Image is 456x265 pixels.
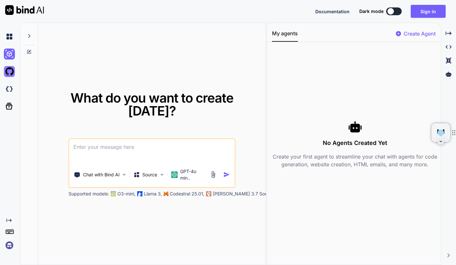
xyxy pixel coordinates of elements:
[4,31,15,42] img: chat
[111,191,116,196] img: GPT-4
[4,83,15,94] img: darkCloudIdeIcon
[142,171,157,178] p: Source
[272,138,438,148] h3: No Agents Created Yet
[4,49,15,60] img: ai-studio
[272,29,298,42] button: My agents
[4,240,15,251] img: signin
[272,153,438,168] p: Create your first agent to streamline your chat with agents for code generation, website creation...
[359,8,384,15] span: Dark mode
[213,191,276,197] p: [PERSON_NAME] 3.7 Sonnet,
[164,192,168,196] img: Mistral-AI
[69,191,109,197] p: Supported models:
[209,171,217,178] img: attachment
[144,191,162,197] p: Llama 3,
[171,171,178,178] img: GPT-4o mini
[315,8,350,15] button: Documentation
[180,168,207,181] p: GPT-4o min..
[404,30,436,38] p: Create Agent
[117,191,136,197] p: O3-mini,
[137,191,143,196] img: Llama2
[170,191,204,197] p: Codestral 25.01,
[5,5,44,15] img: Bind AI
[83,171,120,178] p: Chat with Bind AI
[223,171,230,178] img: icon
[71,90,233,119] span: What do you want to create [DATE]?
[159,172,165,177] img: Pick Models
[122,172,127,177] img: Pick Tools
[315,9,350,14] span: Documentation
[206,191,212,196] img: claude
[4,66,15,77] img: githubLight
[411,5,446,18] button: Sign in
